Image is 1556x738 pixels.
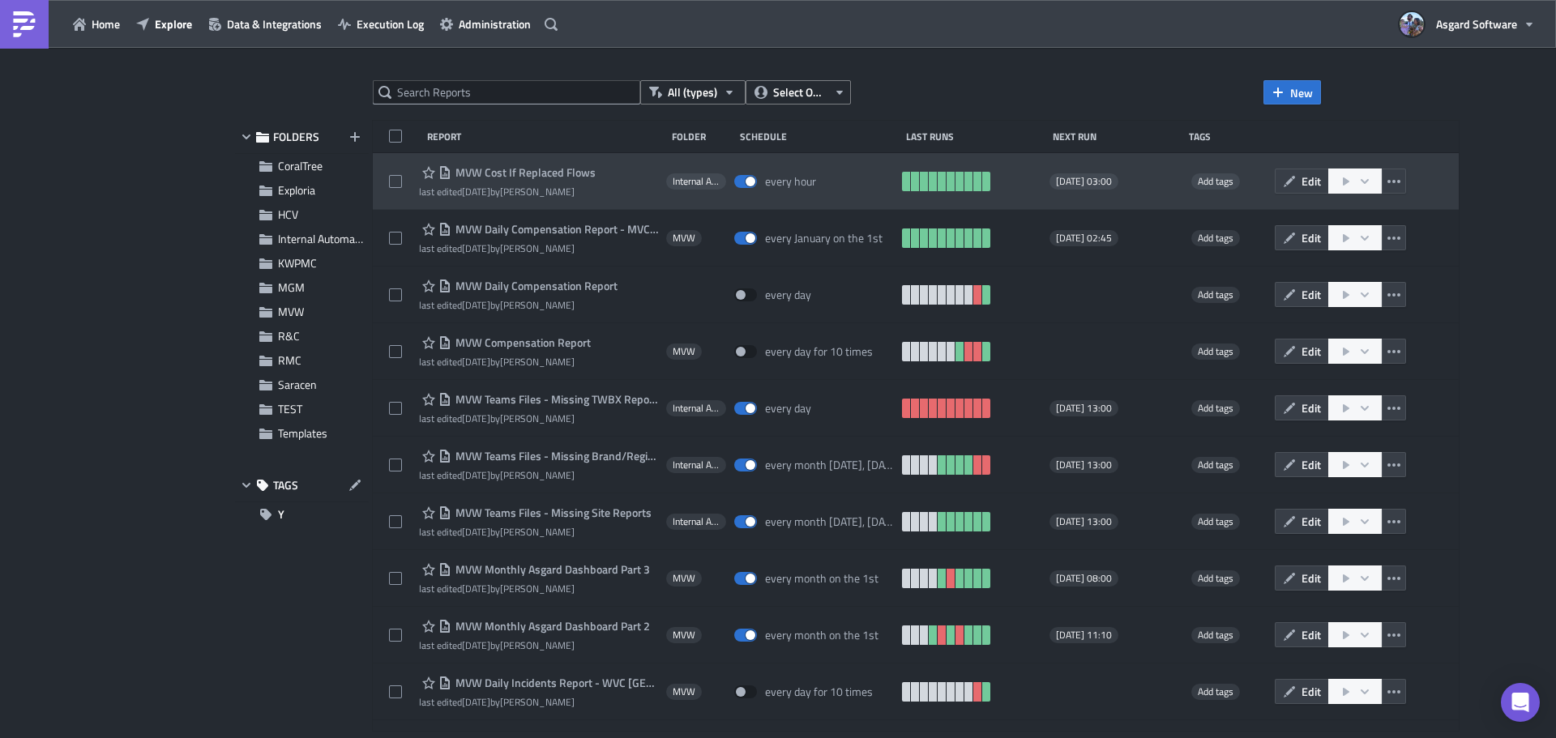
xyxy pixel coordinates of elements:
span: Execution Log [357,15,424,32]
button: Y [235,502,369,527]
span: MVW Teams Files - Missing TWBX Reports [451,392,658,407]
span: KWPMC [278,254,317,271]
div: every month on the 1st [765,628,878,642]
button: Edit [1275,622,1329,647]
span: Edit [1302,399,1321,416]
span: MVW Monthly Asgard Dashboard Part 2 [451,619,650,633]
span: Exploria [278,181,315,198]
time: 2025-08-04T15:23:03Z [462,581,490,596]
span: [DATE] 13:00 [1056,459,1112,471]
span: Add tags [1191,287,1240,303]
span: [DATE] 11:10 [1056,629,1112,642]
span: HCV [278,206,298,223]
div: last edited by [PERSON_NAME] [419,582,650,595]
span: Internal Automation [673,175,720,188]
div: Folder [672,130,731,143]
span: Add tags [1198,570,1233,586]
div: last edited by [PERSON_NAME] [419,696,658,708]
span: TAGS [273,478,298,493]
span: Add tags [1198,173,1233,189]
div: last edited by [PERSON_NAME] [419,469,658,481]
span: Asgard Software [1436,15,1517,32]
span: MVW Teams Files - Missing Brand/Region Reports [451,449,658,463]
time: 2025-07-02T15:22:40Z [462,694,490,710]
div: every day for 10 times [765,685,873,699]
span: Add tags [1198,287,1233,302]
span: All (types) [668,83,717,101]
span: R&C [278,327,300,344]
span: Add tags [1191,570,1240,587]
span: FOLDERS [273,130,319,144]
span: Add tags [1191,343,1240,360]
div: Last Runs [906,130,1045,143]
span: Add tags [1198,627,1233,642]
button: Edit [1275,282,1329,307]
div: last edited by [PERSON_NAME] [419,186,596,198]
span: New [1290,84,1313,101]
button: Edit [1275,679,1329,704]
time: 2025-09-03T16:13:54Z [462,241,490,256]
div: every day for 10 times [765,344,873,359]
span: Add tags [1191,457,1240,473]
div: Tags [1189,130,1268,143]
div: every January on the 1st [765,231,883,245]
span: Add tags [1198,343,1233,359]
time: 2025-07-09T20:18:50Z [462,524,490,540]
button: Execution Log [330,11,432,36]
span: Administration [459,15,531,32]
img: Avatar [1398,11,1426,38]
span: Edit [1302,683,1321,700]
div: every month on Monday, Tuesday, Wednesday, Thursday, Friday, Saturday, Sunday [765,514,894,529]
div: Open Intercom Messenger [1501,683,1540,722]
button: Edit [1275,509,1329,534]
span: Saracen [278,376,317,393]
span: Edit [1302,229,1321,246]
button: Home [65,11,128,36]
div: last edited by [PERSON_NAME] [419,299,618,311]
span: Add tags [1191,173,1240,190]
span: Data & Integrations [227,15,322,32]
span: Select Owner [773,83,827,101]
div: last edited by [PERSON_NAME] [419,412,658,424]
span: Add tags [1191,627,1240,643]
button: Data & Integrations [200,11,330,36]
img: PushMetrics [11,11,37,37]
span: Home [92,15,120,32]
button: Explore [128,11,200,36]
button: Administration [432,11,539,36]
span: MVW Daily Incidents Report - WVC Princeville [451,676,658,690]
div: Report [427,130,665,143]
span: Add tags [1191,230,1240,246]
span: Internal Automation [278,230,374,247]
span: [DATE] 13:00 [1056,402,1112,415]
span: Add tags [1198,514,1233,529]
span: Templates [278,424,327,442]
span: CoralTree [278,157,323,174]
span: MVW [673,572,695,585]
time: 2025-07-23T16:58:26Z [462,354,490,369]
span: Edit [1302,513,1321,530]
span: MVW [673,685,695,698]
span: [DATE] 02:45 [1056,232,1112,245]
input: Search Reports [373,80,640,105]
span: MVW [673,232,695,245]
button: New [1263,80,1321,105]
span: MVW Monthly Asgard Dashboard Part 3 [451,562,650,577]
div: every month on the 1st [765,571,878,586]
span: Add tags [1191,400,1240,416]
span: Edit [1302,343,1321,360]
time: 2025-08-14T20:10:15Z [462,297,490,313]
span: Explore [155,15,192,32]
span: Edit [1302,456,1321,473]
button: Select Owner [746,80,851,105]
button: Edit [1275,452,1329,477]
span: Edit [1302,173,1321,190]
span: Add tags [1198,400,1233,416]
button: Edit [1275,169,1329,194]
button: Edit [1275,339,1329,364]
span: MGM [278,279,305,296]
